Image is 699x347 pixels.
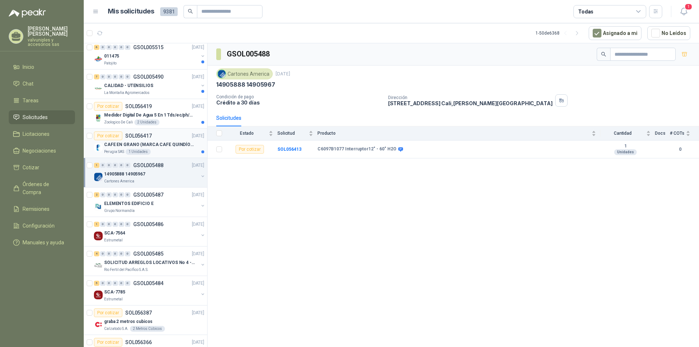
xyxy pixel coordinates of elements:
[94,131,122,140] div: Por cotizar
[9,236,75,249] a: Manuales y ayuda
[104,267,149,273] p: Rio Fertil del Pacífico S.A.S.
[119,45,124,50] div: 0
[23,163,39,171] span: Cotizar
[94,190,206,214] a: 2 0 0 0 0 0 GSOL005487[DATE] Company LogoELEMENTOS EDIFICIO EGrupo Normandía
[100,222,106,227] div: 0
[94,74,99,79] div: 7
[23,96,39,105] span: Tareas
[130,326,165,332] div: 2 Metros Cúbicos
[160,7,178,16] span: 9381
[23,222,55,230] span: Configuración
[23,130,50,138] span: Licitaciones
[125,45,130,50] div: 0
[94,291,103,299] img: Company Logo
[104,230,125,237] p: SCA-7564
[104,112,195,119] p: Medidor Digital De Agua 5 En 1 Tds/ec/ph/salinidad/temperatu
[112,163,118,168] div: 0
[216,81,275,88] p: 14905888 14905967
[94,320,103,329] img: Company Logo
[94,55,103,63] img: Company Logo
[614,149,637,155] div: Unidades
[106,251,112,256] div: 0
[119,192,124,197] div: 0
[94,114,103,122] img: Company Logo
[647,26,690,40] button: No Leídos
[106,74,112,79] div: 0
[100,163,106,168] div: 0
[112,192,118,197] div: 0
[100,192,106,197] div: 0
[104,296,123,302] p: Estrumetal
[104,171,145,178] p: 14905888 14905967
[104,259,195,266] p: SOLICITUD ARREGLOS LOCATIVOS No 4 - PICHINDE
[589,26,641,40] button: Asignado a mi
[94,143,103,152] img: Company Logo
[112,45,118,50] div: 0
[94,338,122,347] div: Por cotizar
[104,318,153,325] p: graba 2 metros cubicos
[125,163,130,168] div: 0
[100,281,106,286] div: 0
[536,27,583,39] div: 1 - 50 de 6368
[94,72,206,96] a: 7 0 0 0 0 0 GSOL005490[DATE] Company LogoCALIDAD - UTENSILIOSLa Montaña Agromercados
[218,70,226,78] img: Company Logo
[192,192,204,198] p: [DATE]
[119,74,124,79] div: 0
[23,63,34,71] span: Inicio
[100,251,106,256] div: 0
[9,219,75,233] a: Configuración
[104,178,134,184] p: Cartones America
[104,90,150,96] p: La Montaña Agromercados
[126,149,151,155] div: 1 Unidades
[192,280,204,287] p: [DATE]
[94,308,122,317] div: Por cotizar
[216,68,273,79] div: Cartones America
[133,281,163,286] p: GSOL005484
[388,95,553,100] p: Dirección
[104,141,195,148] p: CAFE EN GRANO (MARCA CAFE QUINDÍO) x 500gr
[192,74,204,80] p: [DATE]
[192,221,204,228] p: [DATE]
[104,200,154,207] p: ELEMENTOS EDIFICIO E
[94,251,99,256] div: 4
[9,94,75,107] a: Tareas
[104,149,124,155] p: Perugia SAS
[94,192,99,197] div: 2
[216,94,382,99] p: Condición de pago
[94,222,99,227] div: 1
[104,53,119,60] p: 011475
[600,131,645,136] span: Cantidad
[112,222,118,227] div: 0
[133,222,163,227] p: GSOL005486
[106,192,112,197] div: 0
[134,119,159,125] div: 2 Unidades
[192,309,204,316] p: [DATE]
[655,126,670,141] th: Docs
[226,131,267,136] span: Estado
[670,146,690,153] b: 0
[104,237,123,243] p: Estrumetal
[125,310,152,315] p: SOL056387
[192,162,204,169] p: [DATE]
[94,45,99,50] div: 6
[670,126,699,141] th: # COTs
[108,6,154,17] h1: Mis solicitudes
[277,147,301,152] a: SOL056413
[9,177,75,199] a: Órdenes de Compra
[9,110,75,124] a: Solicitudes
[227,48,271,60] h3: GSOL005488
[104,60,116,66] p: Patojito
[100,45,106,50] div: 0
[192,339,204,346] p: [DATE]
[188,9,193,14] span: search
[317,131,590,136] span: Producto
[192,44,204,51] p: [DATE]
[600,143,651,149] b: 1
[677,5,690,18] button: 1
[28,38,75,47] p: valvuniples y accesorios sas
[94,102,122,111] div: Por cotizar
[23,147,56,155] span: Negociaciones
[192,133,204,139] p: [DATE]
[601,52,606,57] span: search
[94,281,99,286] div: 5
